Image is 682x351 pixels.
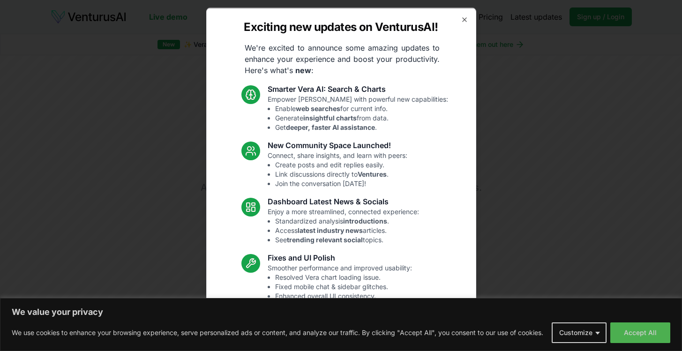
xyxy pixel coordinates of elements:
strong: trending relevant social [287,235,363,243]
li: Get . [275,122,448,132]
h3: Fixes and UI Polish [268,252,412,263]
strong: insightful charts [303,113,357,121]
li: See topics. [275,235,419,244]
strong: latest industry news [298,226,363,234]
p: Empower [PERSON_NAME] with powerful new capabilities: [268,94,448,132]
li: Fixed mobile chat & sidebar glitches. [275,282,412,291]
li: Create posts and edit replies easily. [275,160,407,169]
strong: deeper, faster AI assistance [286,123,375,131]
h3: Smarter Vera AI: Search & Charts [268,83,448,94]
h3: Dashboard Latest News & Socials [268,195,419,207]
li: Link discussions directly to . [275,169,407,179]
strong: new [295,65,311,75]
li: Enable for current info. [275,104,448,113]
strong: web searches [296,104,340,112]
li: Join the conversation [DATE]! [275,179,407,188]
p: We're excited to announce some amazing updates to enhance your experience and boost your producti... [237,42,447,75]
h2: Exciting new updates on VenturusAI! [244,19,438,34]
li: Generate from data. [275,113,448,122]
h3: New Community Space Launched! [268,139,407,150]
p: These updates are designed to make VenturusAI more powerful, intuitive, and user-friendly. Let us... [236,308,446,342]
li: Enhanced overall UI consistency. [275,291,412,300]
li: Access articles. [275,225,419,235]
p: Enjoy a more streamlined, connected experience: [268,207,419,244]
strong: Ventures [358,170,387,178]
li: Resolved Vera chart loading issue. [275,272,412,282]
strong: introductions [343,217,387,224]
p: Connect, share insights, and learn with peers: [268,150,407,188]
p: Smoother performance and improved usability: [268,263,412,300]
li: Standardized analysis . [275,216,419,225]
